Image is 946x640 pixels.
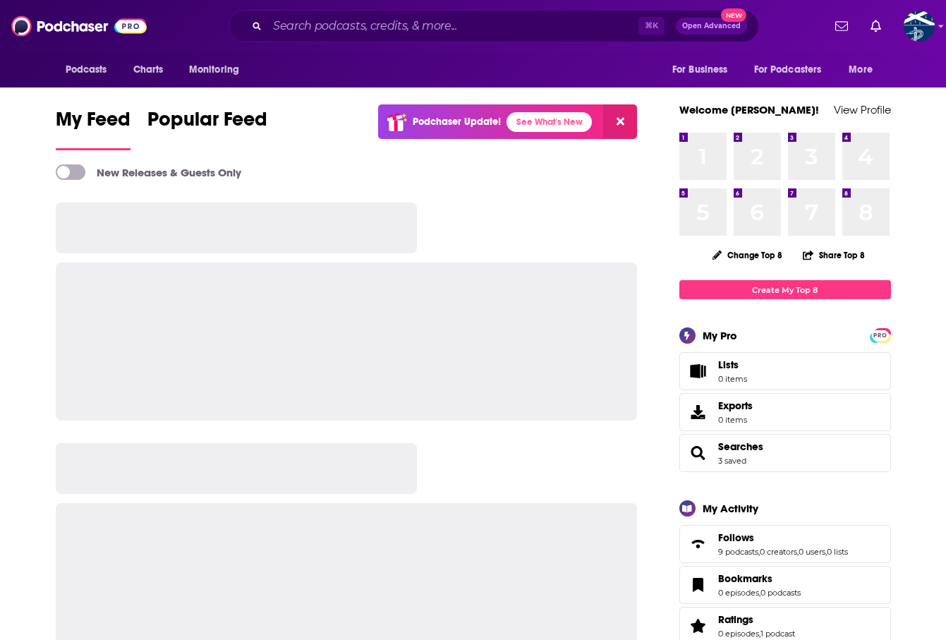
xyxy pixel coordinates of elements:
button: open menu [745,56,842,83]
a: Create My Top 8 [679,280,891,299]
a: Exports [679,393,891,431]
a: New Releases & Guests Only [56,164,241,180]
span: Exports [684,402,712,422]
span: More [849,60,873,80]
a: Lists [679,352,891,390]
a: Bookmarks [684,575,712,595]
span: Follows [679,525,891,563]
span: , [758,547,760,557]
input: Search podcasts, credits, & more... [267,15,638,37]
div: Search podcasts, credits, & more... [229,10,759,42]
div: My Pro [703,329,737,342]
span: Bookmarks [679,566,891,604]
span: Exports [718,399,753,412]
a: Popular Feed [147,107,267,150]
a: View Profile [834,103,891,116]
span: Logged in as yaleschoolofmedicine [904,11,935,42]
a: 0 users [799,547,825,557]
span: , [759,629,760,639]
span: Podcasts [66,60,107,80]
span: Popular Feed [147,107,267,140]
a: Show notifications dropdown [830,14,854,38]
a: Welcome [PERSON_NAME]! [679,103,819,116]
a: 0 episodes [718,629,759,639]
a: Follows [684,534,712,554]
a: 1 podcast [760,629,795,639]
button: Change Top 8 [704,246,792,264]
a: 0 episodes [718,588,759,598]
span: My Feed [56,107,131,140]
span: For Business [672,60,728,80]
button: open menu [179,56,257,83]
span: , [797,547,799,557]
img: Podchaser - Follow, Share and Rate Podcasts [11,13,147,40]
a: 0 lists [827,547,848,557]
span: Ratings [718,613,753,626]
span: Lists [684,361,712,381]
div: My Activity [703,502,758,515]
button: open menu [839,56,890,83]
a: See What's New [507,112,592,132]
a: 0 creators [760,547,797,557]
span: , [759,588,760,598]
span: ⌘ K [638,17,665,35]
span: Searches [679,434,891,472]
button: Share Top 8 [802,241,866,269]
span: Bookmarks [718,572,772,585]
span: New [721,8,746,22]
span: Follows [718,531,754,544]
a: Searches [718,440,763,453]
span: 0 items [718,374,747,384]
span: Lists [718,358,747,371]
button: open menu [56,56,126,83]
span: Monitoring [189,60,239,80]
a: Ratings [718,613,795,626]
a: Show notifications dropdown [865,14,887,38]
a: 3 saved [718,456,746,466]
a: 9 podcasts [718,547,758,557]
a: Ratings [684,616,712,636]
a: PRO [872,330,889,340]
p: Podchaser Update! [413,116,501,128]
button: open menu [662,56,746,83]
span: For Podcasters [754,60,822,80]
span: Open Advanced [682,23,741,30]
span: 0 items [718,415,753,425]
a: My Feed [56,107,131,150]
span: Lists [718,358,739,371]
img: User Profile [904,11,935,42]
span: , [825,547,827,557]
a: Charts [124,56,172,83]
span: Charts [133,60,164,80]
button: Open AdvancedNew [676,18,747,35]
a: 0 podcasts [760,588,801,598]
a: Searches [684,443,712,463]
a: Bookmarks [718,572,801,585]
span: PRO [872,330,889,341]
a: Follows [718,531,848,544]
button: Show profile menu [904,11,935,42]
